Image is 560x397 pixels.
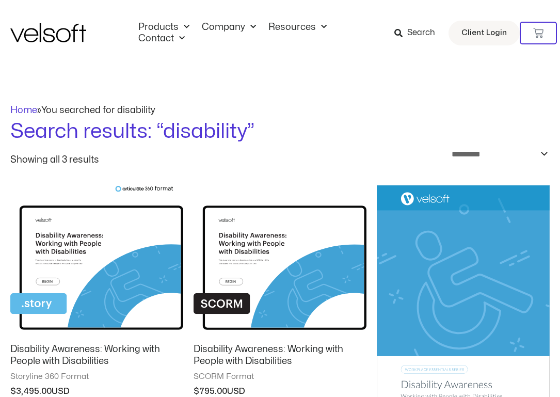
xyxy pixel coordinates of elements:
[10,185,183,336] img: Disability Awareness: Working with People with Disabilities
[194,372,366,382] span: SCORM Format
[10,106,37,115] a: Home
[194,343,366,372] a: Disability Awareness: Working with People with Disabilities
[394,24,442,42] a: Search
[449,21,520,45] a: Client Login
[194,185,366,336] img: Disability Awareness: Working with People with Disabilities
[194,387,199,395] span: $
[132,22,384,44] nav: Menu
[10,372,183,382] span: Storyline 360 Format
[10,155,99,165] p: Showing all 3 results
[196,22,262,33] a: CompanyMenu Toggle
[132,22,196,33] a: ProductsMenu Toggle
[407,26,435,40] span: Search
[10,23,86,42] img: Velsoft Training Materials
[132,33,191,44] a: ContactMenu Toggle
[445,146,550,162] select: Shop order
[10,387,16,395] span: $
[461,26,507,40] span: Client Login
[10,117,550,146] h1: Search results: “disability”
[10,343,183,372] a: Disability Awareness: Working with People with Disabilities
[194,387,227,395] bdi: 795.00
[262,22,333,33] a: ResourcesMenu Toggle
[194,343,366,368] h2: Disability Awareness: Working with People with Disabilities
[10,343,183,368] h2: Disability Awareness: Working with People with Disabilities
[41,106,155,115] span: You searched for disability
[10,106,155,115] span: »
[10,387,52,395] bdi: 3,495.00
